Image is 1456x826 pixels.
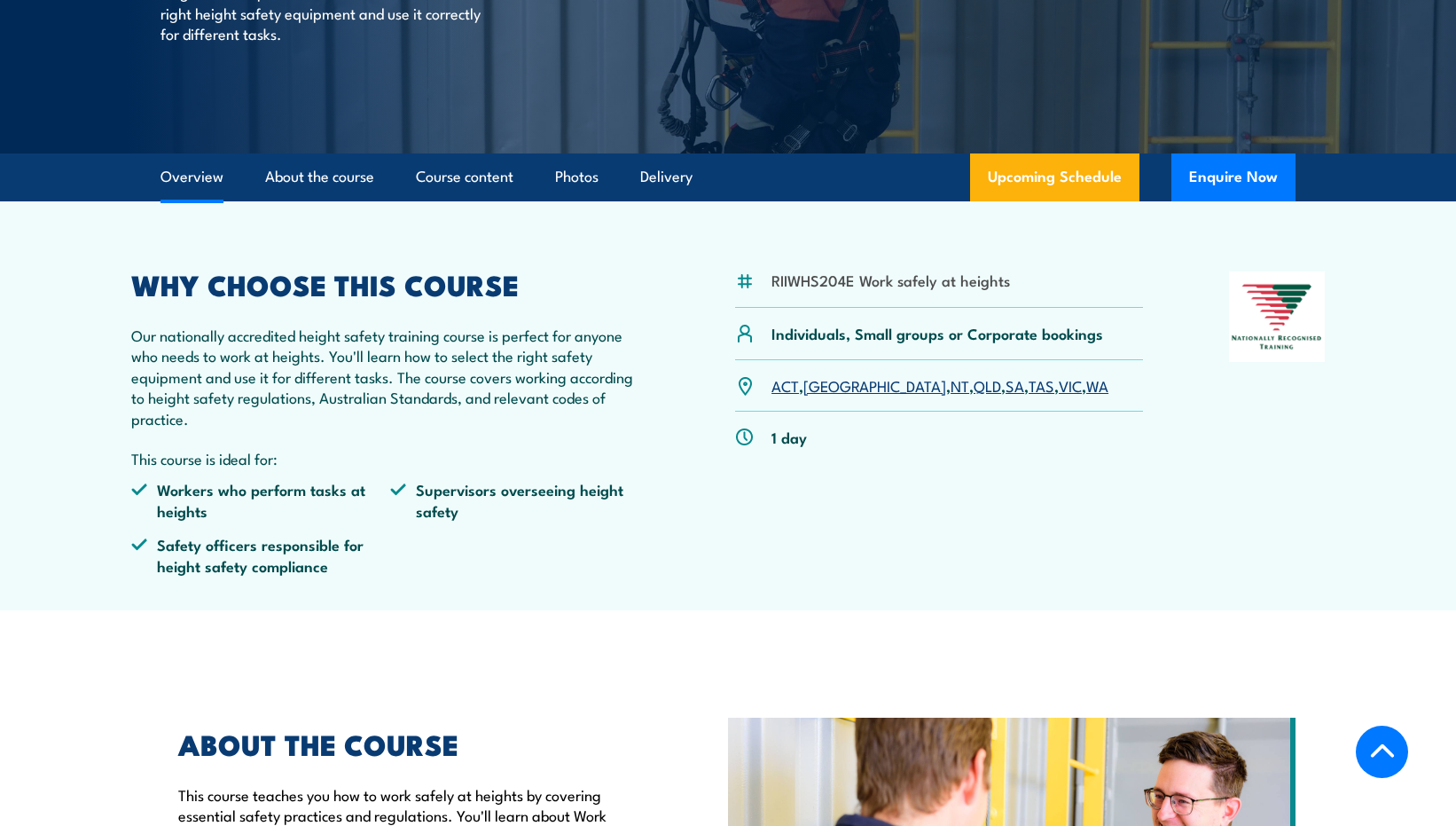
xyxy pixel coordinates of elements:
[131,479,390,521] li: Workers who perform tasks at heights
[771,374,799,396] a: ACT
[131,325,649,429] p: Our nationally accredited height safety training course is perfect for anyone who needs to work a...
[416,153,513,201] a: Course content
[951,374,969,396] a: NT
[771,375,1108,396] p: , , , , , , ,
[803,374,946,396] a: [GEOGRAPHIC_DATA]
[160,153,223,201] a: Overview
[1059,374,1082,396] a: VIC
[974,374,1001,396] a: QLD
[131,448,649,468] p: This course is ideal for:
[131,534,390,576] li: Safety officers responsible for height safety compliance
[771,270,1010,290] li: RIIWHS204E Work safely at heights
[970,153,1139,201] a: Upcoming Schedule
[1229,271,1325,362] img: Nationally Recognised Training logo.
[390,479,649,521] li: Supervisors overseeing height safety
[640,153,693,201] a: Delivery
[555,153,599,201] a: Photos
[1006,374,1024,396] a: SA
[1086,374,1108,396] a: WA
[1029,374,1054,396] a: TAS
[265,153,374,201] a: About the course
[178,731,646,756] h2: ABOUT THE COURSE
[131,271,649,296] h2: WHY CHOOSE THIS COURSE
[771,323,1103,343] p: Individuals, Small groups or Corporate bookings
[1171,153,1296,201] button: Enquire Now
[771,427,807,447] p: 1 day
